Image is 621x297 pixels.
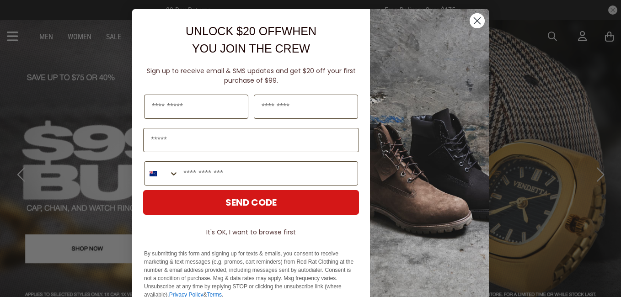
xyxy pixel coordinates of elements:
span: UNLOCK $20 OFF [186,25,282,37]
button: It's OK, I want to browse first [143,224,359,240]
span: WHEN [282,25,316,37]
img: New Zealand [150,170,157,177]
button: Search Countries [145,162,179,185]
button: Open LiveChat chat widget [7,4,35,31]
button: Close dialog [469,13,485,29]
span: Sign up to receive email & SMS updates and get $20 off your first purchase of $99. [147,66,356,85]
input: First Name [144,95,248,119]
button: SEND CODE [143,190,359,215]
span: YOU JOIN THE CREW [192,42,310,55]
input: Email [143,128,359,152]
